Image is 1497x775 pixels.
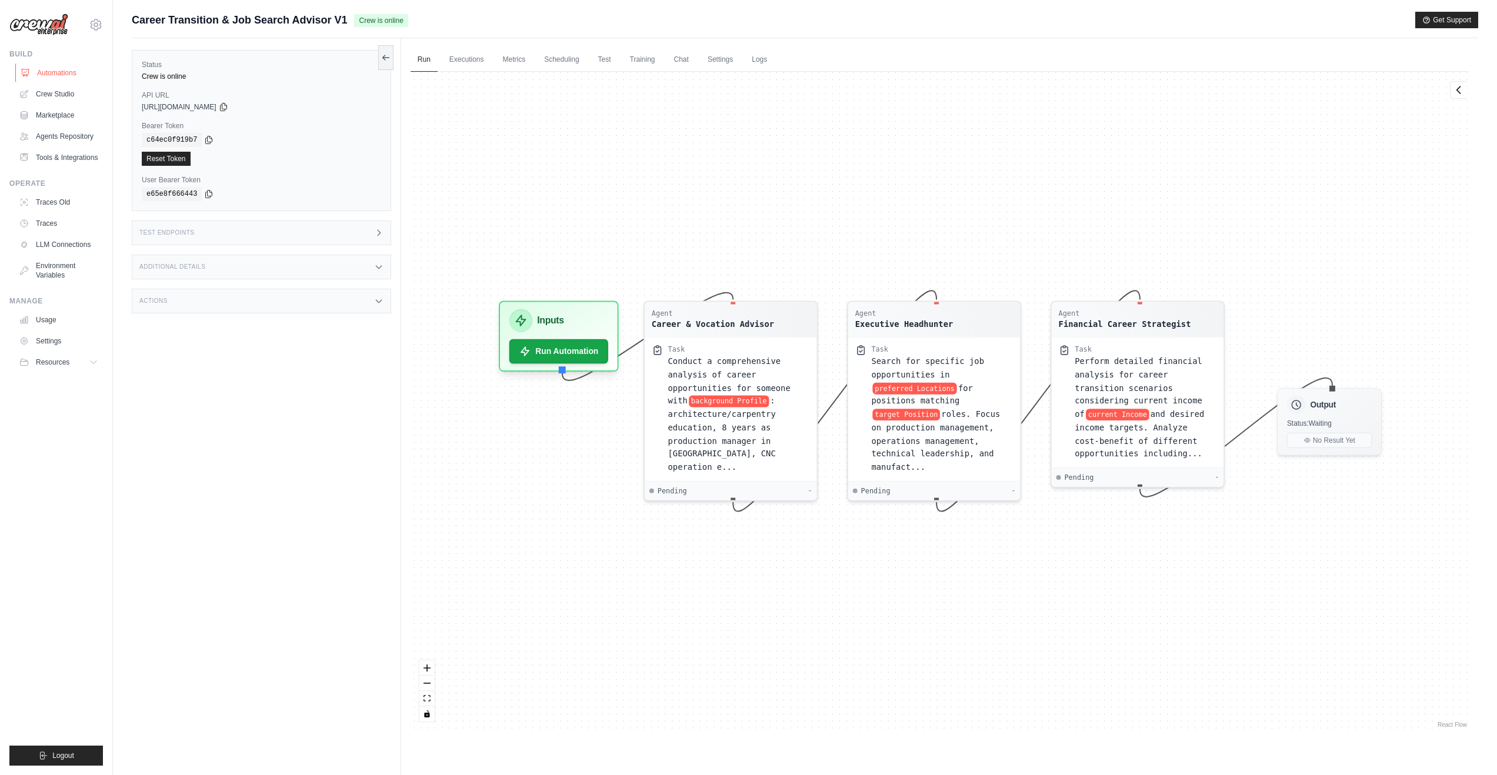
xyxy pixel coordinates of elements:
button: Get Support [1415,12,1478,28]
h3: Actions [139,298,168,305]
div: Build [9,49,103,59]
button: zoom out [419,676,435,691]
img: Logo [9,14,68,36]
a: Traces Old [14,193,103,212]
a: LLM Connections [14,235,103,254]
code: e65e8f666443 [142,187,202,201]
div: Task [668,345,685,354]
button: fit view [419,691,435,706]
a: Executions [442,48,491,72]
a: Scheduling [537,48,586,72]
a: Metrics [496,48,533,72]
button: Run Automation [509,339,608,364]
a: Crew Studio [14,85,103,103]
a: Reset Token [142,152,191,166]
a: Test [591,48,618,72]
div: Executive Headhunter [855,318,953,330]
div: InputsRun Automation [499,301,619,372]
a: Settings [701,48,740,72]
button: Resources [14,353,103,372]
span: Career Transition & Job Search Advisor V1 [132,12,347,28]
div: Agent [652,309,774,318]
a: Automations [15,64,104,82]
h3: Test Endpoints [139,229,195,236]
div: Career & Vocation Advisor [652,318,774,330]
div: Perform detailed financial analysis for career transition scenarios considering current income of... [1075,355,1216,460]
a: Marketplace [14,106,103,125]
label: Status [142,60,381,69]
label: Bearer Token [142,121,381,131]
div: AgentExecutive HeadhunterTaskSearch for specific job opportunities inpreferred Locationsfor posit... [847,301,1021,502]
h3: Inputs [537,313,564,328]
div: - [1215,473,1219,482]
div: AgentFinancial Career StrategistTaskPerform detailed financial analysis for career transition sce... [1051,301,1225,488]
g: Edge from inputsNode to bc9c68959f122233a4f45c726b76feb8 [562,293,733,380]
label: API URL [142,91,381,100]
span: preferred Locations [872,382,957,394]
div: Conduct a comprehensive analysis of career opportunities for someone with {background Profile}: a... [668,355,809,473]
div: Search for specific job opportunities in {preferred Locations} for positions matching {target Pos... [871,355,1013,473]
a: Run [411,48,438,72]
g: Edge from bc9c68959f122233a4f45c726b76feb8 to 33622b72509cbcc47b1f26dc31ca91c3 [733,290,936,511]
button: toggle interactivity [419,706,435,721]
button: zoom in [419,660,435,676]
a: React Flow attribution [1438,721,1467,728]
a: Usage [14,310,103,329]
span: Pending [861,486,890,496]
code: c64ec0f919b7 [142,133,202,147]
div: - [808,486,812,496]
h3: Output [1310,399,1336,411]
span: and desired income targets. Analyze cost-benefit of different opportunities including... [1075,409,1204,458]
span: Pending [1064,473,1093,482]
a: Agents Repository [14,127,103,146]
a: Training [623,48,662,72]
span: current Income [1086,409,1149,420]
div: React Flow controls [419,660,435,721]
span: background Profile [689,396,769,407]
div: Task [871,345,888,354]
span: for positions matching [871,383,973,405]
a: Settings [14,332,103,350]
span: Pending [658,486,687,496]
div: Crew is online [142,72,381,81]
div: Agent [855,309,953,318]
h3: Additional Details [139,263,205,270]
span: Status: Waiting [1287,419,1332,427]
div: Task [1075,345,1092,354]
span: Crew is online [354,14,408,27]
span: Conduct a comprehensive analysis of career opportunities for someone with [668,356,790,405]
a: Environment Variables [14,256,103,285]
g: Edge from 67cfc5166d4c994d6f3fee5fb1363e83 to outputNode [1140,378,1332,497]
span: target Position [872,409,940,420]
div: OutputStatus:WaitingNo Result Yet [1277,388,1382,456]
button: No Result Yet [1287,433,1372,448]
span: Search for specific job opportunities in [871,356,984,379]
span: : architecture/carpentry education, 8 years as production manager in [GEOGRAPHIC_DATA], CNC opera... [668,396,775,472]
a: Tools & Integrations [14,148,103,167]
span: roles. Focus on production management, operations management, technical leadership, and manufact... [871,409,1000,472]
span: Resources [36,358,69,367]
span: [URL][DOMAIN_NAME] [142,102,216,112]
label: User Bearer Token [142,175,381,185]
a: Chat [667,48,696,72]
a: Logs [745,48,774,72]
div: AgentCareer & Vocation AdvisorTaskConduct a comprehensive analysis of career opportunities for so... [644,301,818,502]
a: Traces [14,214,103,233]
span: Logout [52,751,74,760]
iframe: Chat Widget [1438,719,1497,775]
div: Agent [1058,309,1191,318]
div: Manage [9,296,103,306]
span: Perform detailed financial analysis for career transition scenarios considering current income of [1075,356,1202,419]
g: Edge from 33622b72509cbcc47b1f26dc31ca91c3 to 67cfc5166d4c994d6f3fee5fb1363e83 [936,290,1140,511]
button: Logout [9,746,103,766]
div: Financial Career Strategist [1058,318,1191,330]
div: - [1011,486,1015,496]
div: Operate [9,179,103,188]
